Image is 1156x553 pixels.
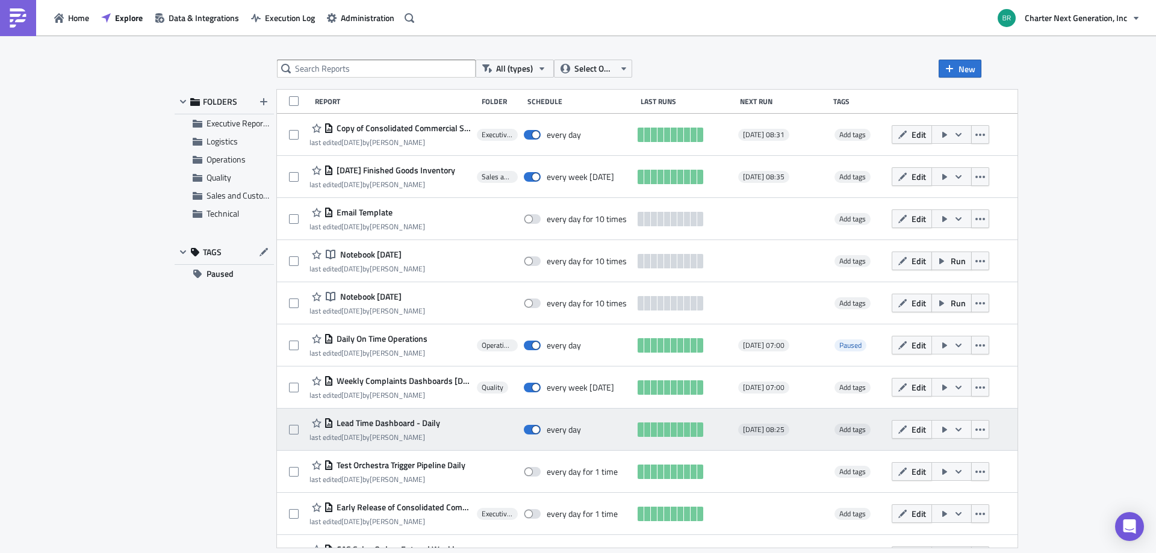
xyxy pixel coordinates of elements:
[892,209,932,228] button: Edit
[482,509,512,519] span: Executive Reporting
[743,425,785,434] span: [DATE] 08:25
[203,247,222,258] span: TAGS
[743,130,785,140] span: [DATE] 08:31
[839,213,866,224] span: Add tags
[207,207,239,220] span: Technical
[207,135,238,147] span: Logistics
[839,129,866,140] span: Add tags
[912,465,926,478] span: Edit
[309,306,425,315] div: last edited by [PERSON_NAME]
[892,336,932,354] button: Edit
[892,504,932,523] button: Edit
[839,339,862,351] span: Paused
[482,341,512,350] span: Operations
[341,221,362,232] time: 2025-07-03T18:39:22Z
[207,265,234,283] span: Paused
[207,117,277,129] span: Executive Reporting
[892,252,932,270] button: Edit
[496,62,533,75] span: All (types)
[892,294,932,312] button: Edit
[834,213,871,225] span: Add tags
[277,60,476,78] input: Search Reports
[892,462,932,481] button: Edit
[892,378,932,397] button: Edit
[341,347,362,359] time: 2025-06-24T12:42:58Z
[341,137,362,148] time: 2025-08-31T13:33:08Z
[740,97,827,106] div: Next Run
[834,297,871,309] span: Add tags
[8,8,28,28] img: PushMetrics
[912,212,926,225] span: Edit
[912,507,926,520] span: Edit
[892,167,932,186] button: Edit
[834,508,871,520] span: Add tags
[743,172,785,182] span: [DATE] 08:35
[245,8,321,27] button: Execution Log
[833,97,887,106] div: Tags
[834,424,871,436] span: Add tags
[337,291,402,302] span: Notebook 2025-05-30
[527,97,635,106] div: Schedule
[912,381,926,394] span: Edit
[574,62,615,75] span: Select Owner
[476,60,554,78] button: All (types)
[149,8,245,27] button: Data & Integrations
[547,508,618,519] div: every day for 1 time
[482,130,512,140] span: Executive Reporting
[547,382,614,393] div: every week on Monday
[839,171,866,182] span: Add tags
[839,382,866,393] span: Add tags
[175,265,274,283] button: Paused
[641,97,734,106] div: Last Runs
[334,165,455,176] span: Monday Finished Goods Inventory
[334,207,393,218] span: Email Template
[839,466,866,477] span: Add tags
[341,474,362,485] time: 2025-02-03T19:44:52Z
[834,129,871,141] span: Add tags
[337,249,402,260] span: Notebook 2025-05-30
[203,96,237,107] span: FOLDERS
[48,8,95,27] button: Home
[95,8,149,27] a: Explore
[341,263,362,274] time: 2025-05-30T19:53:16Z
[309,391,471,400] div: last edited by [PERSON_NAME]
[315,97,475,106] div: Report
[482,383,503,392] span: Quality
[341,516,362,527] time: 2025-08-30T13:26:24Z
[959,63,975,75] span: New
[309,475,465,484] div: last edited by [PERSON_NAME]
[207,171,231,184] span: Quality
[834,382,871,394] span: Add tags
[207,189,312,202] span: Sales and Customer Accounts
[334,123,471,134] span: Copy of Consolidated Commercial Summary - Daily
[309,180,455,189] div: last edited by [PERSON_NAME]
[309,433,440,442] div: last edited by [PERSON_NAME]
[939,60,981,78] button: New
[115,11,143,24] span: Explore
[834,255,871,267] span: Add tags
[892,420,932,439] button: Edit
[309,222,425,231] div: last edited by [PERSON_NAME]
[912,339,926,351] span: Edit
[341,305,362,317] time: 2025-05-30T18:37:54Z
[912,297,926,309] span: Edit
[482,172,512,182] span: Sales and Customer Accounts
[931,294,972,312] button: Run
[309,348,427,357] div: last edited by [PERSON_NAME]
[321,8,400,27] a: Administration
[912,128,926,141] span: Edit
[341,431,362,443] time: 2025-02-18T14:28:44Z
[1115,512,1144,541] div: Open Intercom Messenger
[834,466,871,478] span: Add tags
[547,171,614,182] div: every week on Monday
[834,171,871,183] span: Add tags
[482,97,522,106] div: Folder
[334,460,465,471] span: Test Orchestra Trigger Pipeline Daily
[265,11,315,24] span: Execution Log
[951,297,966,309] span: Run
[309,264,425,273] div: last edited by [PERSON_NAME]
[931,252,972,270] button: Run
[169,11,239,24] span: Data & Integrations
[547,214,627,224] div: every day for 10 times
[990,5,1147,31] button: Charter Next Generation, Inc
